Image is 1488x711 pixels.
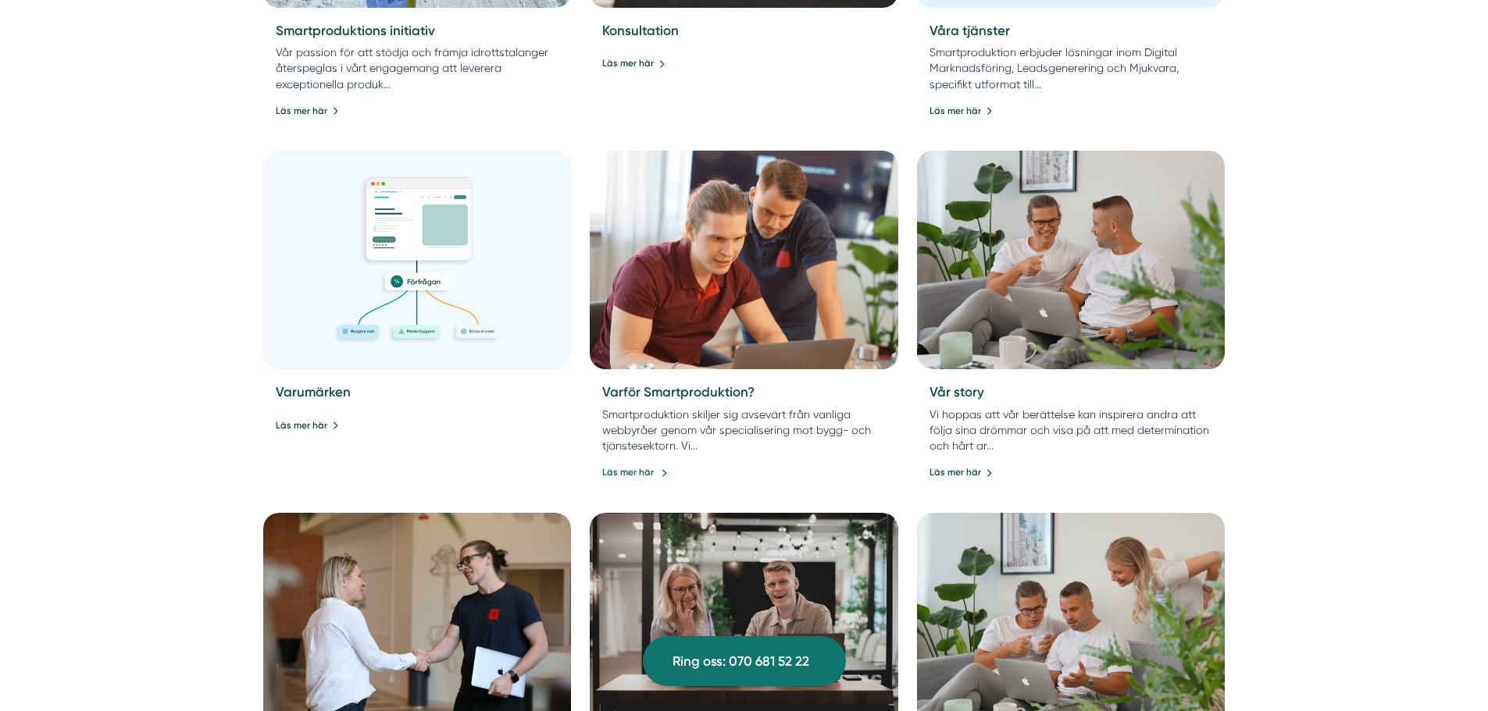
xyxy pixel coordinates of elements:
p: Vi hoppas att vår berättelse kan inspirera andra att följa sina drömmar och visa på att med deter... [930,407,1213,453]
a: Läs mer här [602,465,668,480]
a: Ring oss: 070 681 52 22 [643,636,846,686]
a: Läs mer här [276,104,339,119]
a: Smartproduktions initiativ [276,23,435,38]
a: Varumärken [276,384,351,400]
a: Läs mer här [602,56,665,71]
img: Varför Smartproduktion? [582,145,905,375]
p: Smartproduktion erbjuder lösningar inom Digital Marknadsföring, Leadsgenerering och Mjukvara, spe... [930,44,1213,91]
a: Varför Smartproduktion? [590,151,898,369]
img: Vår story [917,151,1226,369]
p: Smartproduktion skiljer sig avsevärt från vanliga webbyråer genom vår specialisering mot bygg- oc... [602,407,886,453]
a: Våra tjänster [930,23,1010,38]
p: Vår passion för att stödja och främja idrottstalanger återspeglas i vårt engagemang att leverera ... [276,44,559,91]
a: Läs mer här [930,465,993,480]
a: Varför Smartproduktion? [602,384,755,400]
span: Ring oss: 070 681 52 22 [673,651,809,672]
a: Läs mer här [276,418,339,433]
a: Läs mer här [930,104,993,119]
a: Konsultation [602,23,679,38]
img: Varumärken [263,151,572,369]
a: Vår story [930,384,984,400]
